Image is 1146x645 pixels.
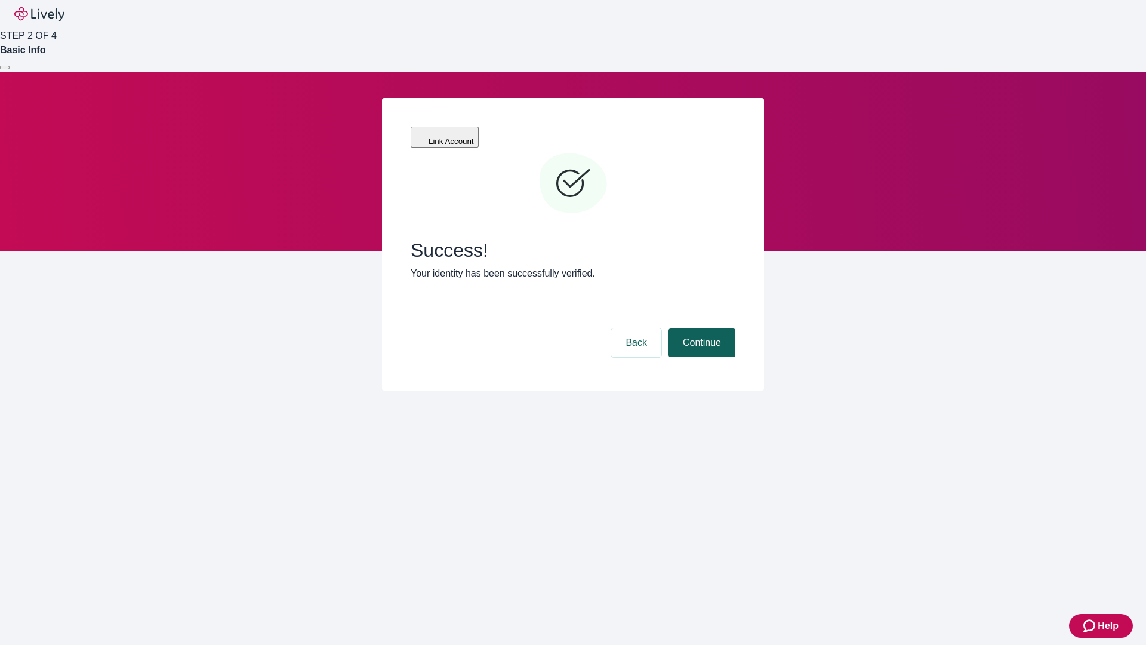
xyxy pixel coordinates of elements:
svg: Checkmark icon [537,148,609,220]
svg: Zendesk support icon [1083,619,1098,633]
button: Zendesk support iconHelp [1069,614,1133,638]
button: Back [611,328,661,357]
span: Help [1098,619,1119,633]
button: Link Account [411,127,479,148]
button: Continue [668,328,735,357]
img: Lively [14,7,64,21]
span: Success! [411,239,735,262]
p: Your identity has been successfully verified. [411,266,735,281]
